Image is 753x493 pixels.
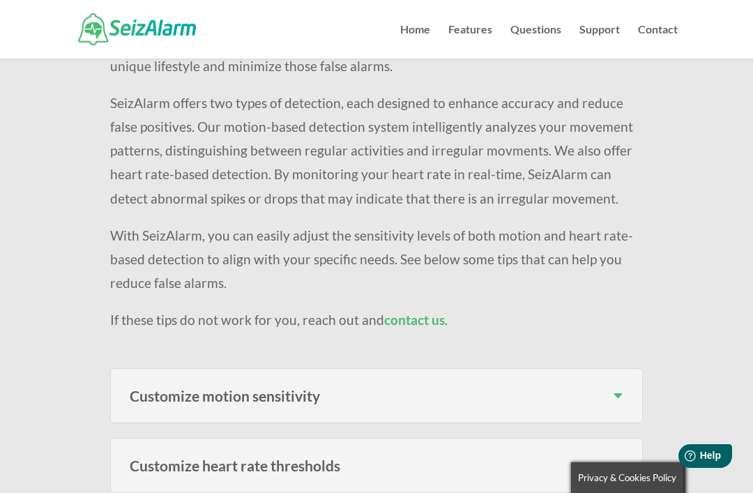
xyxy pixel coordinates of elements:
span: Privacy & Cookies Policy [578,472,676,483]
a: contact us [384,312,445,328]
a: Features [448,24,492,59]
iframe: Help widget launcher [629,439,738,478]
a: Home [400,24,430,59]
h3: Customize motion sensitivity [130,388,623,403]
p: SeizAlarm offers two types of detection, each designed to enhance accuracy and reduce false posit... [110,91,643,224]
img: SeizAlarm [78,13,196,45]
a: Contact [638,24,678,59]
p: With SeizAlarm, you can easily adjust the sensitivity levels of both motion and heart rate-based ... [110,224,643,309]
a: Support [579,24,620,59]
a: Questions [510,24,561,59]
h3: Customize heart rate thresholds [130,458,623,473]
p: If these tips do not work for you, reach out and . [110,308,643,332]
